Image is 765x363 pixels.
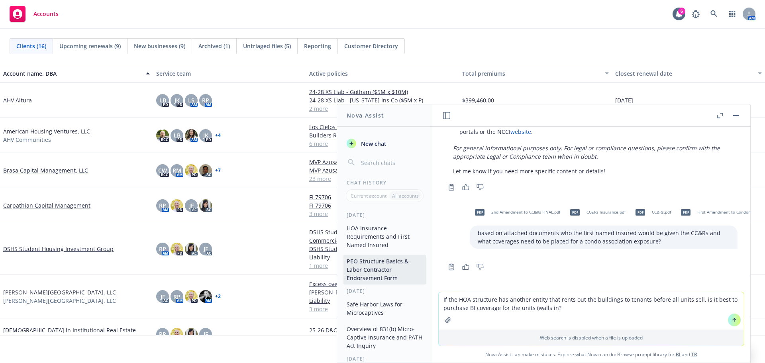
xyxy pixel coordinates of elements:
[309,280,456,288] a: Excess over GL, Hired/Non-owned Auto, Auto Liability
[175,96,180,104] span: JK
[570,209,580,215] span: pdf
[199,290,212,303] img: photo
[161,292,165,301] span: JF
[309,326,456,334] a: 25-26 D&O and EPL
[159,245,166,253] span: RP
[309,334,456,343] a: 25-26 GL - NIAC
[204,245,208,253] span: JF
[309,96,456,104] a: 24-28 XS LIab - [US_STATE] Ins Co ($5M x P)
[681,209,690,215] span: pdf
[478,229,730,245] p: based on attached documents who the first named insured would be given the CC&Rs and what coverag...
[134,42,185,50] span: New businesses (9)
[309,210,456,218] a: 3 more
[171,199,183,212] img: photo
[203,131,208,139] span: JK
[392,192,419,199] p: All accounts
[173,292,180,301] span: RP
[159,201,166,210] span: RP
[3,288,116,296] a: [PERSON_NAME][GEOGRAPHIC_DATA], LLC
[706,6,722,22] a: Search
[676,351,681,358] a: BI
[459,64,612,83] button: Total premiums
[309,158,456,166] a: MVP Azusa Foothill LLC | Excess $1M x $5M
[309,245,456,261] a: DSHS Student Housing Investment Group - Excess Liability
[309,201,456,210] a: FI 79706
[215,294,221,299] a: + 2
[309,261,456,270] a: 1 more
[691,351,697,358] a: TR
[6,3,62,25] a: Accounts
[215,133,221,138] a: + 4
[337,212,432,218] div: [DATE]
[688,6,704,22] a: Report a Bug
[491,210,560,215] span: 2nd Amendment to CC&Rs FINAL.pdf
[309,69,456,78] div: Active policies
[343,298,426,319] button: Safe Harbor Laws for Microcaptives
[309,88,456,96] a: 24-28 XS Liab - Gotham ($5M x $10M)
[158,166,167,175] span: CW
[359,139,386,148] span: New chat
[215,168,221,173] a: + 7
[309,139,456,148] a: 6 more
[474,182,486,193] button: Thumbs down
[448,184,455,191] svg: Copy to clipboard
[448,263,455,271] svg: Copy to clipboard
[185,328,198,341] img: photo
[309,228,456,245] a: DSHS Student Housing Investment Group - Commercial Property
[475,209,484,215] span: pdf
[153,64,306,83] button: Service team
[16,42,46,50] span: Clients (16)
[347,111,384,120] h1: Nova Assist
[459,118,730,137] li: For compliance or policy administration, obtain the accurate, legally binding version via carrier...
[199,199,212,212] img: photo
[435,346,747,363] span: Nova Assist can make mistakes. Explore what Nova can do: Browse prompt library for and
[174,131,180,139] span: LB
[3,245,114,253] a: DSHS Student Housing Investment Group
[309,288,456,305] a: [PERSON_NAME][GEOGRAPHIC_DATA], LLC - General Liability
[309,193,456,201] a: FI 79706
[3,296,116,305] span: [PERSON_NAME][GEOGRAPHIC_DATA], LLC
[306,64,459,83] button: Active policies
[3,96,32,104] a: AHV Altura
[3,201,90,210] a: Carpathian Capital Management
[189,201,194,210] span: JF
[171,243,183,255] img: photo
[185,243,198,255] img: photo
[309,166,456,175] a: MVP Azusa Foothill LLC
[343,136,426,151] button: New chat
[510,128,531,135] a: website
[156,69,303,78] div: Service team
[630,202,673,222] div: pdfCC&Rs.pdf
[337,179,432,186] div: Chat History
[337,355,432,362] div: [DATE]
[3,135,51,144] span: AHV Communities
[462,69,600,78] div: Total premiums
[636,209,645,215] span: pdf
[3,326,150,343] a: [DEMOGRAPHIC_DATA] in Institutional Real Estate (FIIRE)
[439,292,744,330] textarea: If the HOA structure has another entity that rents out the buildings to tenants before all units ...
[171,328,183,341] img: photo
[199,164,212,177] img: photo
[204,330,208,338] span: JF
[185,129,198,142] img: photo
[173,166,181,175] span: RM
[309,123,456,131] a: Los Cielos Builders Risk
[443,334,739,341] p: Web search is disabled when a file is uploaded
[615,96,633,104] span: [DATE]
[462,96,494,104] span: $399,460.00
[185,164,198,177] img: photo
[337,288,432,294] div: [DATE]
[343,255,426,285] button: PEO Structure Basics & Labor Contractor Endorsement Form
[652,210,671,215] span: CC&Rs.pdf
[3,166,88,175] a: Brasa Capital Management, LLC
[188,96,194,104] span: LS
[344,42,398,50] span: Customer Directory
[565,202,627,222] div: pdfCC&Rs Insurance.pdf
[359,157,423,168] input: Search chats
[3,127,90,135] a: American Housing Ventures, LLC
[351,192,386,199] p: Current account
[3,69,141,78] div: Account name, DBA
[474,261,486,273] button: Thumbs down
[309,104,456,113] a: 2 more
